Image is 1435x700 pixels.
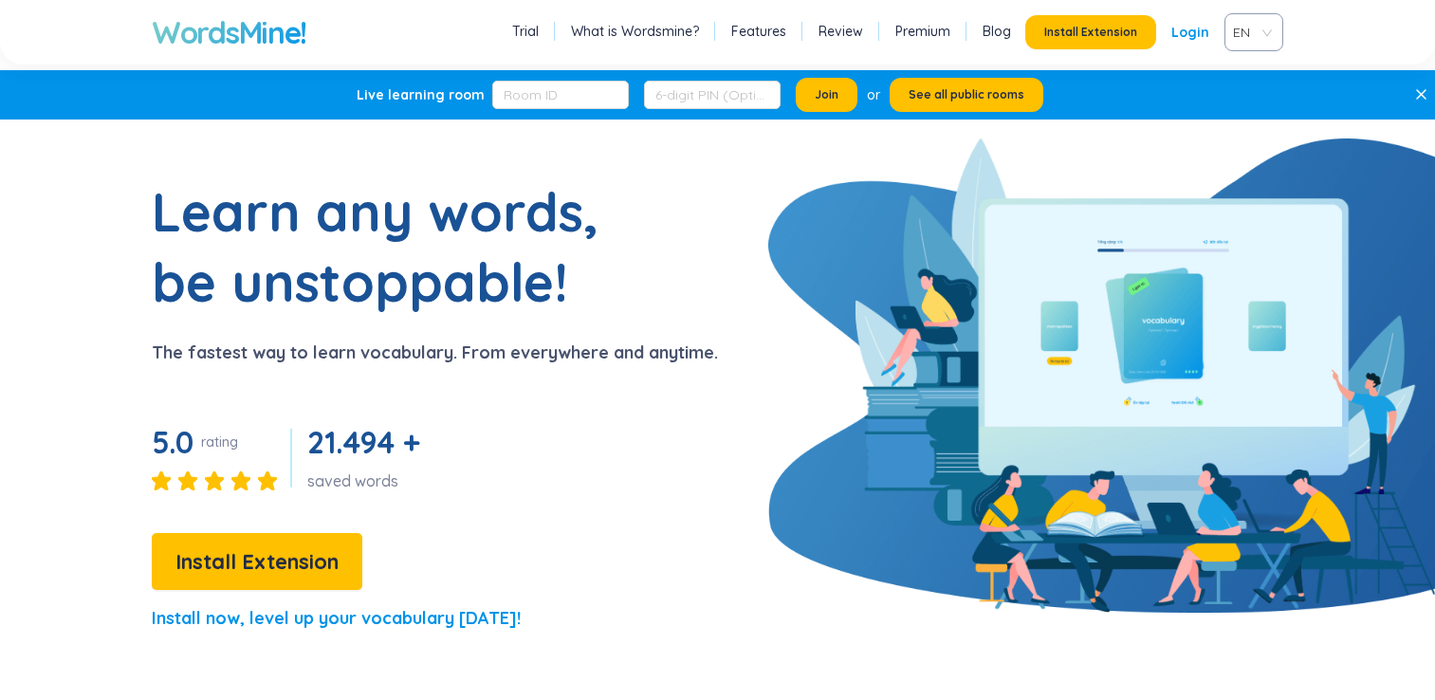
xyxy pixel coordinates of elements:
[1044,25,1137,40] span: Install Extension
[512,22,539,41] a: Trial
[983,22,1011,41] a: Blog
[890,78,1043,112] button: See all public rooms
[152,554,362,573] a: Install Extension
[492,81,629,109] input: Room ID
[571,22,699,41] a: What is Wordsmine?
[819,22,863,41] a: Review
[796,78,857,112] button: Join
[815,87,838,102] span: Join
[731,22,786,41] a: Features
[307,423,419,461] span: 21.494 +
[175,545,339,579] span: Install Extension
[1233,18,1267,46] span: VIE
[357,85,485,104] div: Live learning room
[152,176,626,317] h1: Learn any words, be unstoppable!
[152,340,718,366] p: The fastest way to learn vocabulary. From everywhere and anytime.
[307,470,427,491] div: saved words
[1025,15,1156,49] button: Install Extension
[152,533,362,590] button: Install Extension
[909,87,1024,102] span: See all public rooms
[644,81,781,109] input: 6-digit PIN (Optional)
[152,423,193,461] span: 5.0
[152,605,521,632] p: Install now, level up your vocabulary [DATE]!
[1171,15,1209,49] a: Login
[867,84,880,105] div: or
[895,22,950,41] a: Premium
[201,433,238,451] div: rating
[152,13,306,51] a: WordsMine!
